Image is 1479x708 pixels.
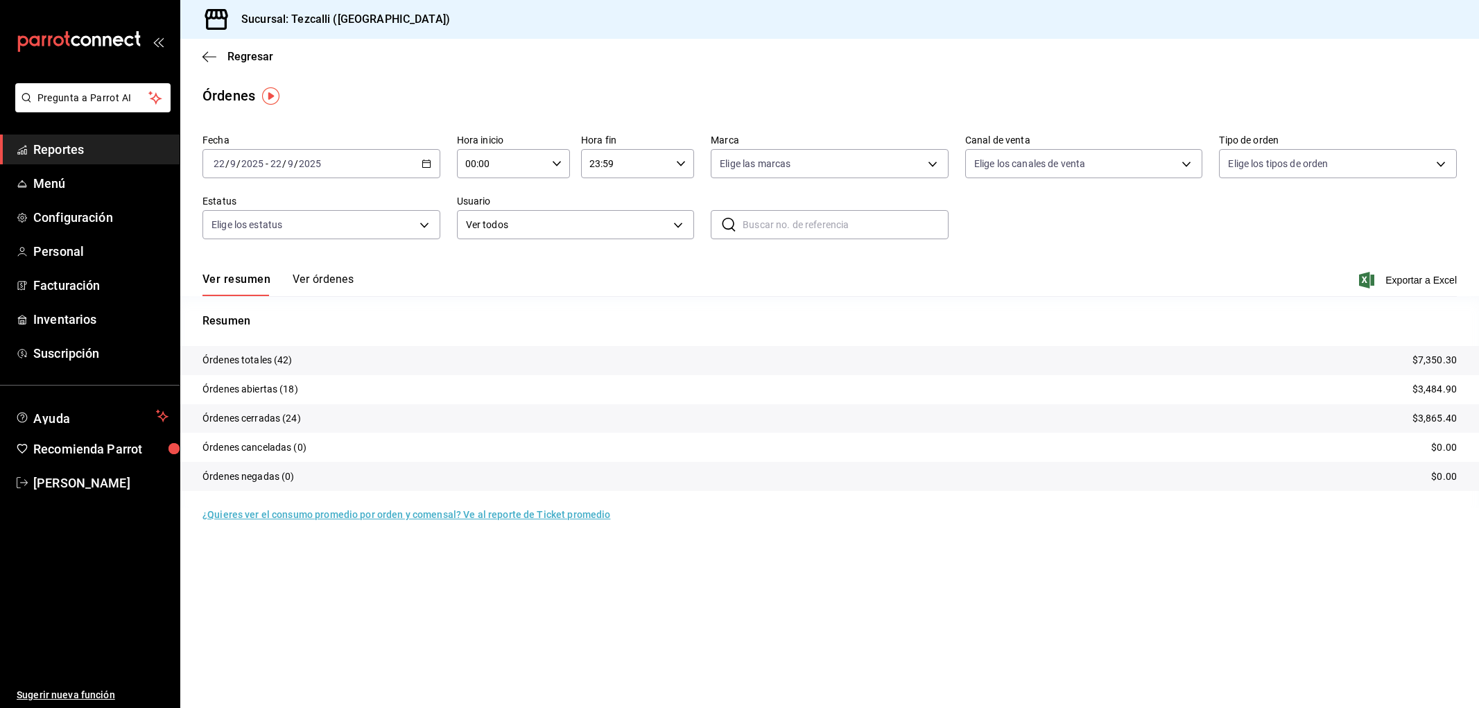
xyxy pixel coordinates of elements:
[1219,135,1457,145] label: Tipo de orden
[974,157,1085,171] span: Elige los canales de venta
[1412,382,1457,397] p: $3,484.90
[236,158,241,169] span: /
[202,85,255,106] div: Órdenes
[202,440,306,455] p: Órdenes canceladas (0)
[1362,272,1457,288] button: Exportar a Excel
[153,36,164,47] button: open_drawer_menu
[33,208,168,227] span: Configuración
[1431,469,1457,484] p: $0.00
[33,174,168,193] span: Menú
[202,135,440,145] label: Fecha
[17,688,168,702] span: Sugerir nueva función
[965,135,1203,145] label: Canal de venta
[33,474,168,492] span: [PERSON_NAME]
[1412,353,1457,368] p: $7,350.30
[293,273,354,296] button: Ver órdenes
[1228,157,1328,171] span: Elige los tipos de orden
[202,509,610,520] a: ¿Quieres ver el consumo promedio por orden y comensal? Ve al reporte de Ticket promedio
[457,135,570,145] label: Hora inicio
[743,211,949,239] input: Buscar no. de referencia
[33,440,168,458] span: Recomienda Parrot
[213,158,225,169] input: --
[33,310,168,329] span: Inventarios
[711,135,949,145] label: Marca
[262,87,279,105] img: Tooltip marker
[202,469,295,484] p: Órdenes negadas (0)
[282,158,286,169] span: /
[457,196,695,206] label: Usuario
[1412,411,1457,426] p: $3,865.40
[202,353,293,368] p: Órdenes totales (42)
[10,101,171,115] a: Pregunta a Parrot AI
[211,218,282,232] span: Elige los estatus
[270,158,282,169] input: --
[294,158,298,169] span: /
[230,158,236,169] input: --
[1431,440,1457,455] p: $0.00
[298,158,322,169] input: ----
[225,158,230,169] span: /
[202,273,354,296] div: navigation tabs
[720,157,790,171] span: Elige las marcas
[202,313,1457,329] p: Resumen
[466,218,669,232] span: Ver todos
[33,140,168,159] span: Reportes
[33,242,168,261] span: Personal
[241,158,264,169] input: ----
[37,91,149,105] span: Pregunta a Parrot AI
[202,273,270,296] button: Ver resumen
[33,344,168,363] span: Suscripción
[202,50,273,63] button: Regresar
[266,158,268,169] span: -
[33,276,168,295] span: Facturación
[581,135,694,145] label: Hora fin
[15,83,171,112] button: Pregunta a Parrot AI
[202,196,440,206] label: Estatus
[202,382,298,397] p: Órdenes abiertas (18)
[230,11,450,28] h3: Sucursal: Tezcalli ([GEOGRAPHIC_DATA])
[202,411,301,426] p: Órdenes cerradas (24)
[33,408,150,424] span: Ayuda
[227,50,273,63] span: Regresar
[287,158,294,169] input: --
